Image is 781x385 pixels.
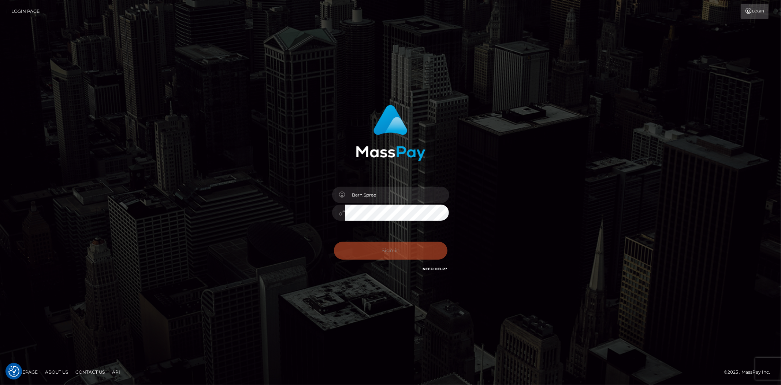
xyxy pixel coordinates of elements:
[72,366,108,378] a: Contact Us
[42,366,71,378] a: About Us
[423,267,447,271] a: Need Help?
[8,366,41,378] a: Homepage
[356,105,425,161] img: MassPay Login
[724,368,776,376] div: © 2025 , MassPay Inc.
[345,187,449,203] input: Username...
[109,366,123,378] a: API
[8,366,19,377] img: Revisit consent button
[8,366,19,377] button: Consent Preferences
[741,4,769,19] a: Login
[11,4,40,19] a: Login Page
